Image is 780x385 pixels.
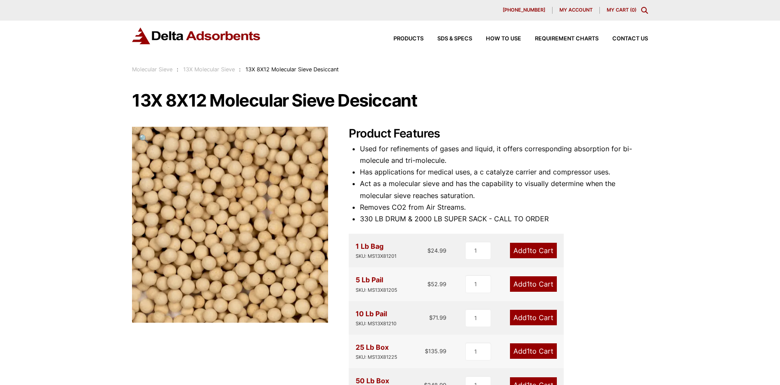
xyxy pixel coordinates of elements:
[510,310,557,325] a: Add1to Cart
[132,27,261,44] img: Delta Adsorbents
[356,252,396,260] div: SKU: MS13X81201
[527,246,530,255] span: 1
[510,243,557,258] a: Add1to Cart
[486,36,521,42] span: How to Use
[503,8,545,12] span: [PHONE_NUMBER]
[360,202,648,213] li: Removes CO2 from Air Streams.
[527,347,530,355] span: 1
[360,213,648,225] li: 330 LB DRUM & 2000 LB SUPER SACK - CALL TO ORDER
[356,353,397,361] div: SKU: MS13X81225
[360,178,648,201] li: Act as a molecular sieve and has the capability to visually determine when the molecular sieve re...
[132,66,172,73] a: Molecular Sieve
[139,134,149,143] span: 🔍
[429,314,446,321] bdi: 71.99
[535,36,599,42] span: Requirement Charts
[393,36,424,42] span: Products
[527,313,530,322] span: 1
[427,247,446,254] bdi: 24.99
[427,281,446,287] bdi: 52.99
[553,7,600,14] a: My account
[425,348,428,354] span: $
[427,247,431,254] span: $
[599,36,648,42] a: Contact Us
[356,241,396,260] div: 1 Lb Bag
[424,36,472,42] a: SDS & SPECS
[559,8,593,12] span: My account
[632,7,635,13] span: 0
[132,92,648,110] h1: 13X 8X12 Molecular Sieve Desiccant
[356,308,396,328] div: 10 Lb Pail
[425,348,446,354] bdi: 135.99
[437,36,472,42] span: SDS & SPECS
[132,127,156,150] a: View full-screen image gallery
[356,342,397,361] div: 25 Lb Box
[177,66,178,73] span: :
[356,286,397,294] div: SKU: MS13X81205
[496,7,553,14] a: [PHONE_NUMBER]
[183,66,235,73] a: 13X Molecular Sieve
[239,66,241,73] span: :
[641,7,648,14] div: Toggle Modal Content
[356,320,396,328] div: SKU: MS13X81210
[246,66,339,73] span: 13X 8X12 Molecular Sieve Desiccant
[527,280,530,288] span: 1
[360,166,648,178] li: Has applications for medical uses, a c catalyze carrier and compressor uses.
[612,36,648,42] span: Contact Us
[380,36,424,42] a: Products
[510,276,557,292] a: Add1to Cart
[429,314,433,321] span: $
[360,143,648,166] li: Used for refinements of gases and liquid, it offers corresponding absorption for bi-molecule and ...
[472,36,521,42] a: How to Use
[356,274,397,294] div: 5 Lb Pail
[521,36,599,42] a: Requirement Charts
[510,343,557,359] a: Add1to Cart
[349,127,648,141] h2: Product Features
[607,7,636,13] a: My Cart (0)
[427,281,431,287] span: $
